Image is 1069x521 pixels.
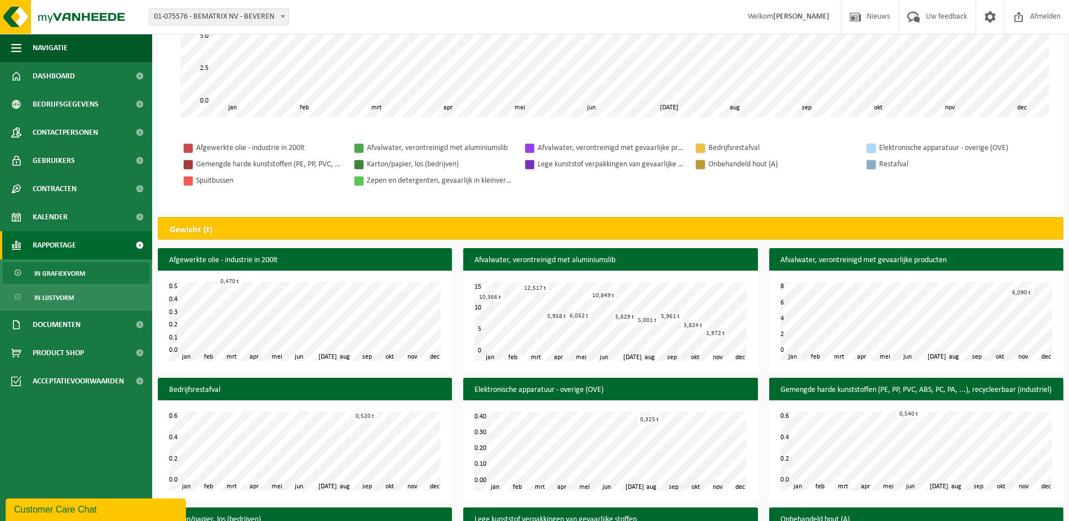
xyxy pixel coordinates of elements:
[158,378,452,403] h3: Bedrijfsrestafval
[367,174,513,188] div: Zepen en detergenten, gevaarlijk in kleinverpakking
[879,141,1026,155] div: Elektronische apparatuur - overige (OVE)
[196,157,343,171] div: Gemengde harde kunststoffen (PE, PP, PVC, ABS, PC, PA, ...), recycleerbaar (industriel)
[635,316,659,325] div: 5,001 t
[658,312,682,321] div: 5,961 t
[158,218,224,242] h2: Gewicht (t)
[769,248,1063,273] h3: Afvalwater, verontreinigd met gevaarlijke producten
[1009,289,1033,297] div: 6,090 t
[149,8,289,25] span: 01-075576 - BEMATRIX NV - BEVEREN
[158,248,452,273] h3: Afgewerkte olie - industrie in 200lt
[3,286,149,308] a: In lijstvorm
[637,416,662,424] div: 0,325 t
[3,262,149,284] a: In grafiekvorm
[708,157,855,171] div: Onbehandeld hout (A)
[6,496,188,521] iframe: chat widget
[34,287,74,308] span: In lijstvorm
[218,277,242,286] div: 0,470 t
[367,157,513,171] div: Karton/papier, los (bedrijven)
[33,118,98,147] span: Contactpersonen
[613,313,637,321] div: 5,829 t
[681,321,705,330] div: 3,824 t
[196,174,343,188] div: Spuitbussen
[773,12,830,21] strong: [PERSON_NAME]
[463,248,757,273] h3: Afvalwater, verontreinigd met aluminiumslib
[34,263,85,284] span: In grafiekvorm
[33,231,76,259] span: Rapportage
[33,311,81,339] span: Documenten
[33,147,75,175] span: Gebruikers
[544,312,569,321] div: 5,958 t
[708,141,855,155] div: Bedrijfsrestafval
[879,157,1026,171] div: Restafval
[367,141,513,155] div: Afvalwater, verontreinigd met aluminiumslib
[521,284,549,293] div: 12,517 t
[196,141,343,155] div: Afgewerkte olie - industrie in 200lt
[538,157,684,171] div: Lege kunststof verpakkingen van gevaarlijke stoffen
[476,293,504,302] div: 10,366 t
[149,9,289,25] span: 01-075576 - BEMATRIX NV - BEVEREN
[33,90,99,118] span: Bedrijfsgegevens
[33,62,75,90] span: Dashboard
[353,412,377,421] div: 0,520 t
[538,141,684,155] div: Afvalwater, verontreinigd met gevaarlijke producten
[463,378,757,403] h3: Elektronische apparatuur - overige (OVE)
[703,329,728,338] div: 1,972 t
[567,312,591,320] div: 6,052 t
[769,378,1063,403] h3: Gemengde harde kunststoffen (PE, PP, PVC, ABS, PC, PA, ...), recycleerbaar (industriel)
[33,203,68,231] span: Kalender
[33,367,124,395] span: Acceptatievoorwaarden
[33,34,68,62] span: Navigatie
[33,339,84,367] span: Product Shop
[897,410,921,418] div: 0,540 t
[33,175,77,203] span: Contracten
[589,292,617,300] div: 10,849 t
